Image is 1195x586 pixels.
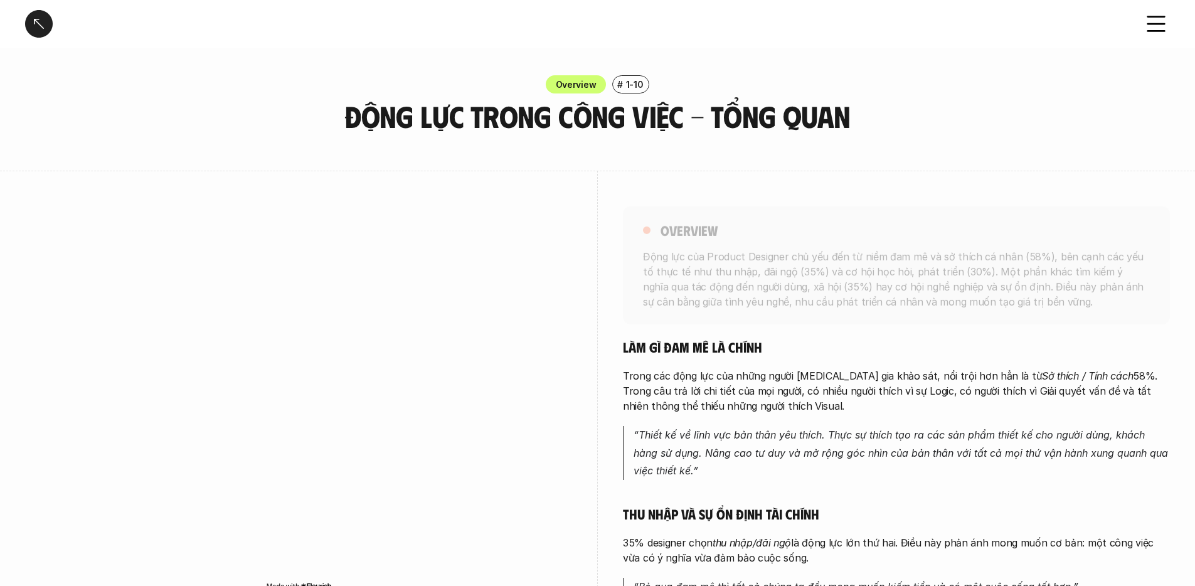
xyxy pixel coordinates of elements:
p: 35% designer chọn là động lực lớn thứ hai. Điều này phản ánh mong muốn cơ bản: một công việc vừa ... [623,535,1170,565]
em: Sở thích / Tính cách [1042,370,1133,382]
em: “Thiết kế về lĩnh vực bản thân yêu thích. Thực sự thích tạo ra các sản phẩm thiết kế cho người dù... [634,429,1171,477]
em: thu nhập/đãi ngộ [713,536,791,549]
h3: Động lực trong công việc - Tổng quan [331,100,864,133]
iframe: Interactive or visual content [25,202,572,578]
h5: Thu nhập và sự ổn định tài chính [623,505,1170,523]
p: Trong các động lực của những người [MEDICAL_DATA] gia khảo sát, nổi trội hơn hẳn là từ 58%. Trong... [623,368,1170,413]
h5: overview [661,221,718,239]
h6: # [617,80,623,89]
p: Động lực của Product Designer chủ yếu đến từ niềm đam mê và sở thích cá nhân (58%), bên cạnh các ... [643,248,1150,309]
h5: Làm gì đam mê là chính [623,338,1170,356]
p: 1-10 [626,78,644,91]
p: Overview [556,78,597,91]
